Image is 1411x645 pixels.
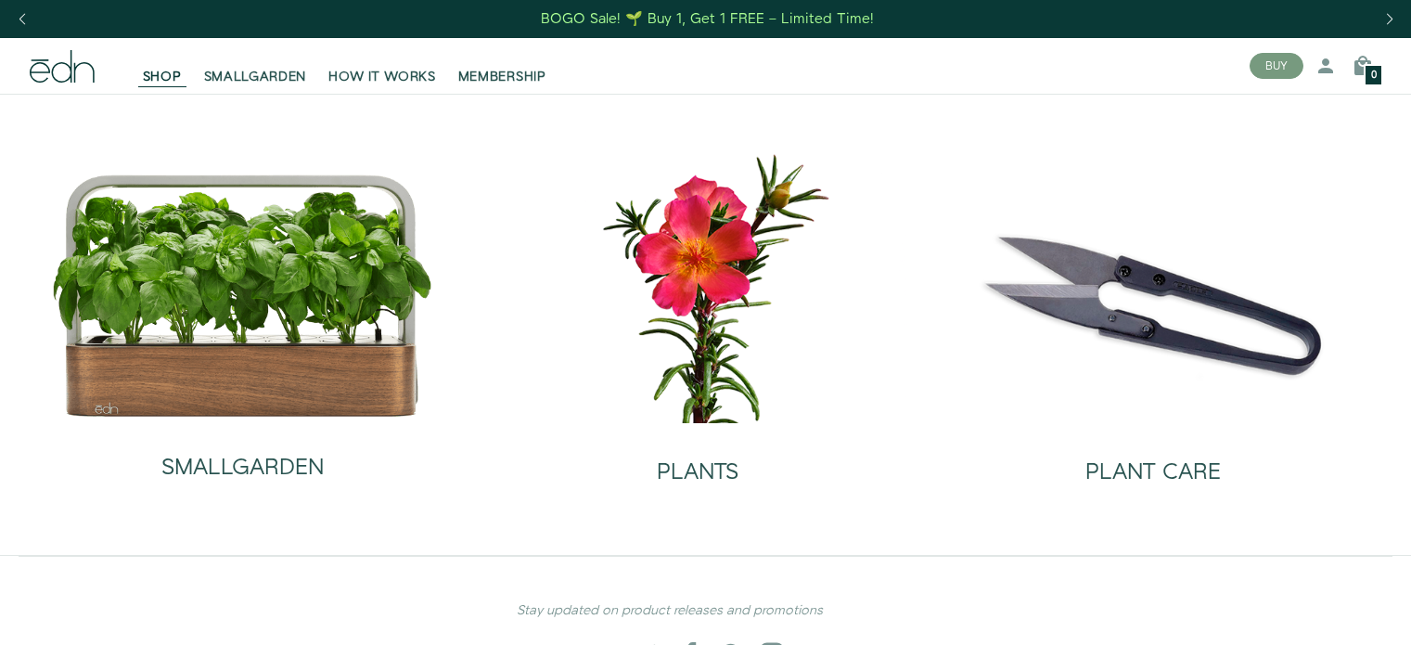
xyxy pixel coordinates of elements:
span: SMALLGARDEN [204,68,307,86]
h2: PLANTS [657,460,738,484]
a: SHOP [132,45,193,86]
span: SHOP [143,68,182,86]
em: Stay updated on product releases and promotions [517,601,823,620]
span: 0 [1371,71,1377,81]
a: HOW IT WORKS [317,45,446,86]
a: SMALLGARDEN [193,45,318,86]
span: HOW IT WORKS [328,68,435,86]
a: MEMBERSHIP [447,45,558,86]
a: SMALLGARDEN [51,419,434,495]
h2: PLANT CARE [1085,460,1221,484]
a: PLANTS [485,423,911,499]
a: PLANT CARE [941,423,1366,499]
iframe: Opens a widget where you can find more information [1268,589,1392,636]
div: BOGO Sale! 🌱 Buy 1, Get 1 FREE – Limited Time! [541,9,874,29]
span: MEMBERSHIP [458,68,546,86]
button: BUY [1250,53,1303,79]
h2: SMALLGARDEN [161,456,324,480]
a: BOGO Sale! 🌱 Buy 1, Get 1 FREE – Limited Time! [539,5,876,33]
